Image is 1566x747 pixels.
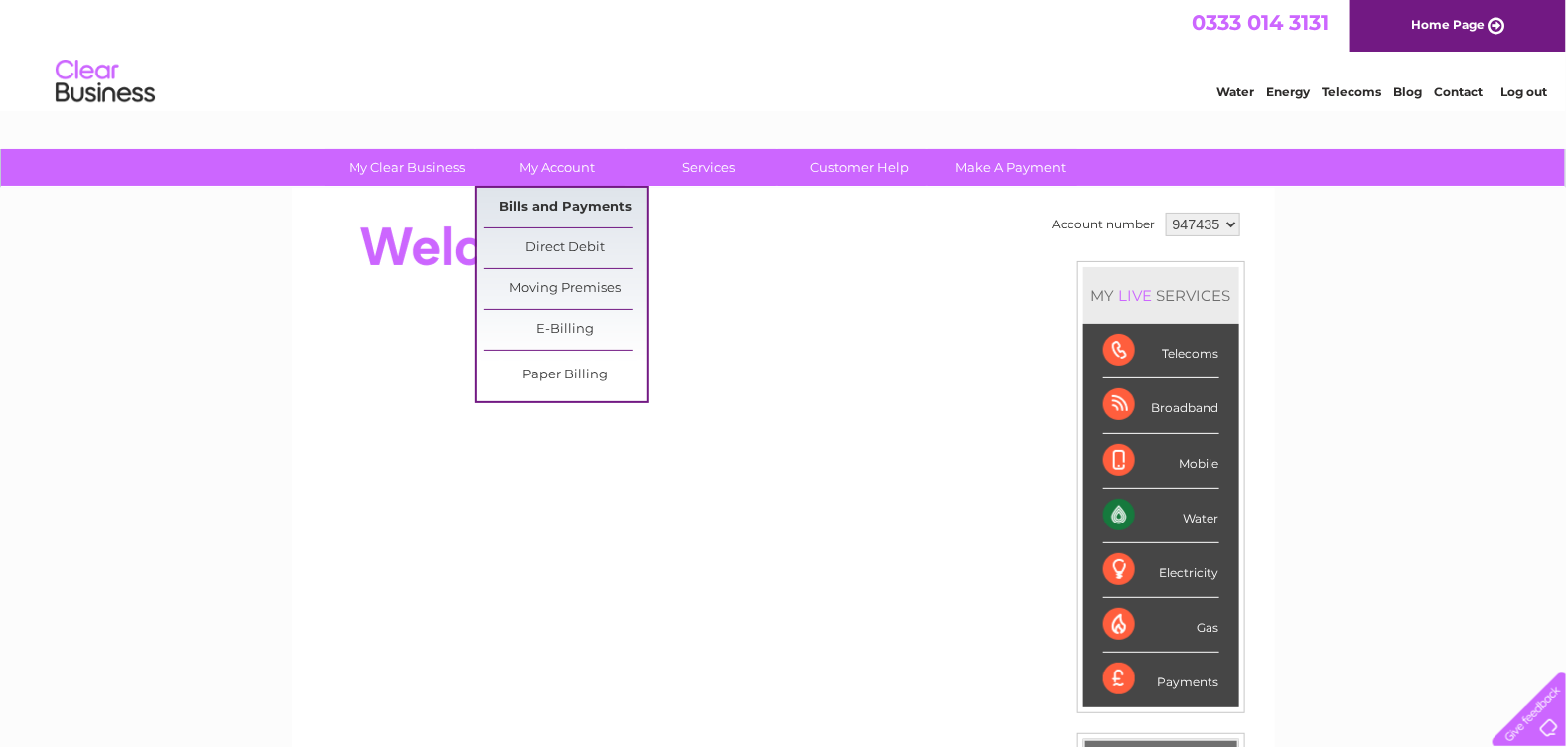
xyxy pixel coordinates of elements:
a: Log out [1500,84,1547,99]
a: My Clear Business [325,149,489,186]
div: Electricity [1103,543,1219,598]
a: Direct Debit [484,228,647,268]
div: Water [1103,489,1219,543]
div: Mobile [1103,434,1219,489]
div: Telecoms [1103,324,1219,378]
div: Payments [1103,653,1219,706]
a: Make A Payment [928,149,1092,186]
td: Account number [1048,208,1161,241]
div: Broadband [1103,378,1219,433]
a: Bills and Payments [484,188,647,227]
div: Gas [1103,598,1219,653]
a: Services [627,149,790,186]
a: E-Billing [484,310,647,350]
a: Water [1216,84,1254,99]
a: Blog [1393,84,1422,99]
a: My Account [476,149,640,186]
a: Customer Help [778,149,941,186]
a: Contact [1434,84,1483,99]
a: Energy [1266,84,1310,99]
a: Moving Premises [484,269,647,309]
div: LIVE [1115,286,1157,305]
img: logo.png [55,52,156,112]
a: Paper Billing [484,356,647,395]
a: 0333 014 3131 [1192,10,1329,35]
a: Telecoms [1322,84,1381,99]
div: MY SERVICES [1083,267,1239,324]
div: Clear Business is a trading name of Verastar Limited (registered in [GEOGRAPHIC_DATA] No. 3667643... [315,11,1253,96]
